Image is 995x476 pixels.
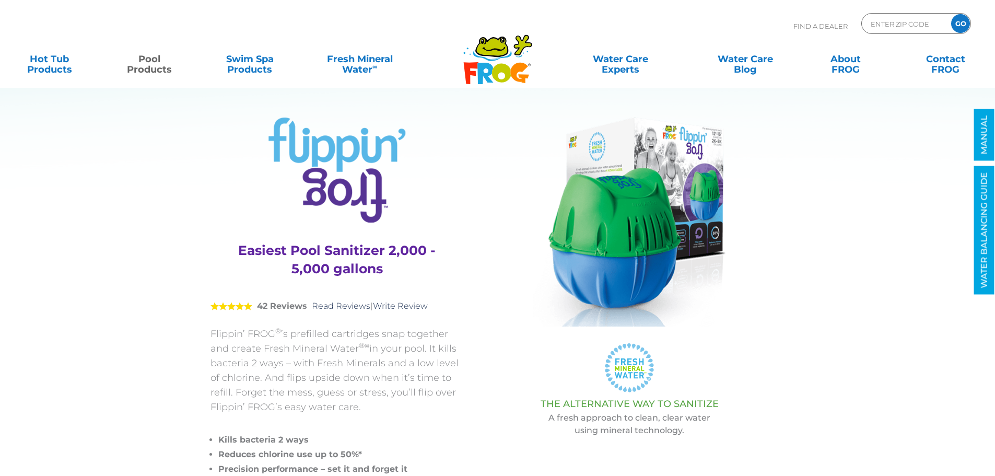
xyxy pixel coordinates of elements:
sup: ®∞ [359,341,370,350]
sup: ∞ [372,62,378,71]
a: Write Review [373,301,428,311]
a: AboutFROG [806,49,884,69]
h3: THE ALTERNATIVE WAY TO SANITIZE [490,399,769,409]
img: Product Flippin Frog [533,118,725,327]
li: Kills bacteria 2 ways [218,433,464,447]
h3: Easiest Pool Sanitizer 2,000 - 5,000 gallons [224,241,451,278]
strong: 42 Reviews [257,301,307,311]
sup: ® [275,327,281,335]
input: GO [951,14,970,33]
a: MANUAL [974,109,994,161]
p: Flippin’ FROG ’s prefilled cartridges snap together and create Fresh Mineral Water in your pool. ... [210,327,464,414]
div: | [210,286,464,327]
img: Product Logo [268,118,406,223]
a: Fresh MineralWater∞ [311,49,408,69]
a: WATER BALANCING GUIDE [974,166,994,295]
a: PoolProducts [111,49,189,69]
a: Water CareExperts [557,49,684,69]
a: Hot TubProducts [10,49,88,69]
p: Find A Dealer [793,13,848,39]
p: A fresh approach to clean, clear water using mineral technology. [490,412,769,437]
img: Frog Products Logo [458,21,538,85]
a: Water CareBlog [706,49,784,69]
span: 5 [210,302,252,310]
a: Swim SpaProducts [211,49,289,69]
a: ContactFROG [907,49,985,69]
a: Read Reviews [312,301,370,311]
li: Reduces chlorine use up to 50%* [218,447,464,462]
